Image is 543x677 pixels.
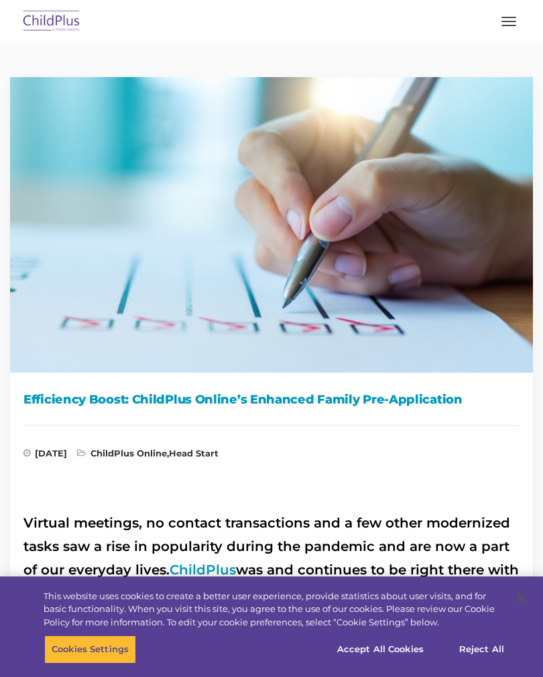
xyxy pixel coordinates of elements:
img: ChildPlus by Procare Solutions [20,6,83,38]
div: This website uses cookies to create a better user experience, provide statistics about user visit... [44,590,505,629]
a: ChildPlus Online [90,448,167,458]
h1: Efficiency Boost: ChildPlus Online’s Enhanced Family Pre-Application [23,389,520,410]
a: Head Start [169,448,219,458]
button: Close [507,583,536,613]
span: , [77,449,219,463]
button: Reject All [440,635,524,664]
button: Cookies Settings [44,635,136,664]
button: Accept All Cookies [330,635,431,664]
a: ChildPlus [170,562,236,578]
span: [DATE] [23,449,67,463]
h2: Virtual meetings, no contact transactions and a few other modernized tasks saw a rise in populari... [23,511,520,629]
